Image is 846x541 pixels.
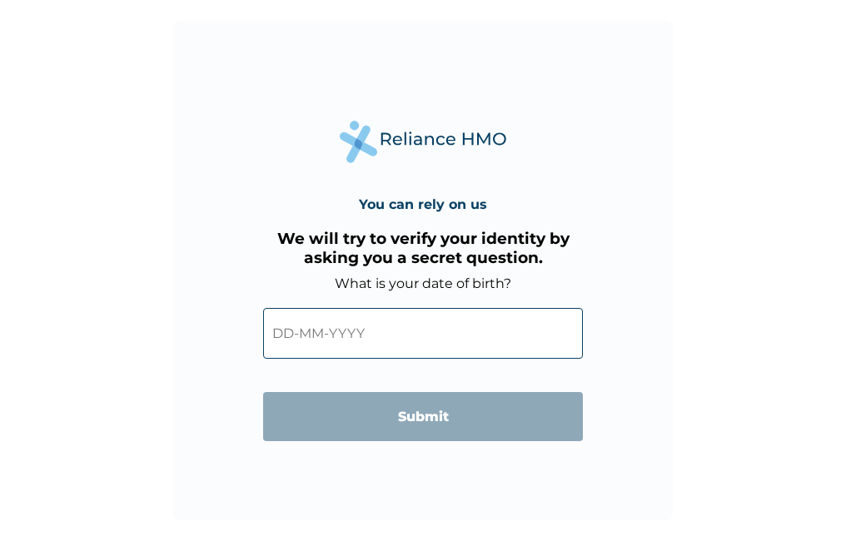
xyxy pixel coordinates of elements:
[340,121,506,163] img: Reliance Health's Logo
[335,275,511,291] label: What is your date of birth?
[263,392,583,441] input: Submit
[359,196,487,212] h4: You can rely on us
[263,308,583,359] input: DD-MM-YYYY
[263,229,583,267] h3: We will try to verify your identity by asking you a secret question.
